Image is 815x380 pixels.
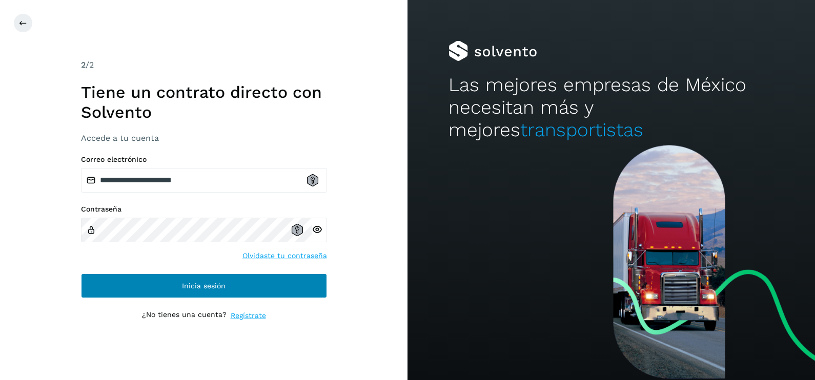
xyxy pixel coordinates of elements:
div: /2 [81,59,327,71]
a: Olvidaste tu contraseña [242,250,327,261]
h1: Tiene un contrato directo con Solvento [81,82,327,122]
button: Inicia sesión [81,273,327,298]
label: Contraseña [81,205,327,214]
h2: Las mejores empresas de México necesitan más y mejores [449,74,775,142]
span: 2 [81,60,86,70]
h3: Accede a tu cuenta [81,133,327,143]
span: transportistas [520,119,643,141]
span: Inicia sesión [182,282,226,289]
p: ¿No tienes una cuenta? [142,310,227,321]
a: Regístrate [231,310,266,321]
label: Correo electrónico [81,155,327,164]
